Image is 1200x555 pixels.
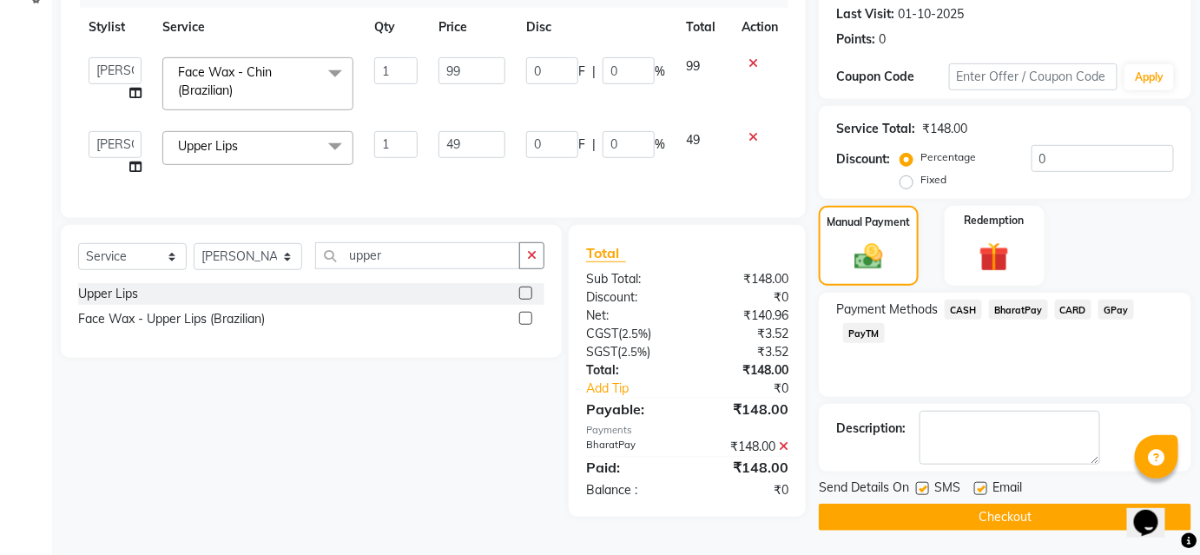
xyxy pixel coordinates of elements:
[78,285,138,303] div: Upper Lips
[920,149,976,165] label: Percentage
[687,481,801,499] div: ₹0
[655,135,665,154] span: %
[573,380,706,398] a: Add Tip
[233,83,241,98] a: x
[836,150,890,168] div: Discount:
[992,479,1022,500] span: Email
[364,8,428,47] th: Qty
[827,215,910,230] label: Manual Payment
[898,5,964,23] div: 01-10-2025
[836,68,949,86] div: Coupon Code
[573,361,688,380] div: Total:
[686,58,700,74] span: 99
[428,8,516,47] th: Price
[178,138,238,154] span: Upper Lips
[731,8,788,47] th: Action
[706,380,801,398] div: ₹0
[573,481,688,499] div: Balance :
[1127,486,1183,538] iframe: chat widget
[836,5,894,23] div: Last Visit:
[573,307,688,325] div: Net:
[78,8,152,47] th: Stylist
[687,307,801,325] div: ₹140.96
[1098,300,1134,320] span: GPay
[687,270,801,288] div: ₹148.00
[687,361,801,380] div: ₹148.00
[238,138,246,154] a: x
[578,63,585,81] span: F
[819,504,1191,531] button: Checkout
[970,239,1019,276] img: _gift.svg
[592,63,596,81] span: |
[819,479,909,500] span: Send Details On
[586,423,788,438] div: Payments
[152,8,364,47] th: Service
[573,270,688,288] div: Sub Total:
[573,325,688,343] div: ( )
[573,457,688,478] div: Paid:
[687,438,801,456] div: ₹148.00
[836,30,875,49] div: Points:
[676,8,731,47] th: Total
[586,244,626,262] span: Total
[687,343,801,361] div: ₹3.52
[516,8,676,47] th: Disc
[945,300,982,320] span: CASH
[1124,64,1174,90] button: Apply
[687,457,801,478] div: ₹148.00
[920,172,946,188] label: Fixed
[592,135,596,154] span: |
[315,242,520,269] input: Search or Scan
[578,135,585,154] span: F
[78,310,265,328] div: Face Wax - Upper Lips (Brazilian)
[622,327,648,340] span: 2.5%
[836,301,938,319] span: Payment Methods
[965,213,1025,228] label: Redemption
[879,30,886,49] div: 0
[846,241,892,274] img: _cash.svg
[586,344,617,360] span: SGST
[573,343,688,361] div: ( )
[922,120,967,138] div: ₹148.00
[1055,300,1092,320] span: CARD
[687,288,801,307] div: ₹0
[843,323,885,343] span: PayTM
[573,288,688,307] div: Discount:
[687,325,801,343] div: ₹3.52
[989,300,1048,320] span: BharatPay
[586,326,618,341] span: CGST
[836,120,915,138] div: Service Total:
[836,420,906,438] div: Description:
[573,399,688,420] div: Payable:
[621,345,647,359] span: 2.5%
[949,63,1118,90] input: Enter Offer / Coupon Code
[686,132,700,148] span: 49
[687,399,801,420] div: ₹148.00
[934,479,960,500] span: SMS
[178,64,272,98] span: Face Wax - Chin (Brazilian)
[655,63,665,81] span: %
[573,438,688,456] div: BharatPay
